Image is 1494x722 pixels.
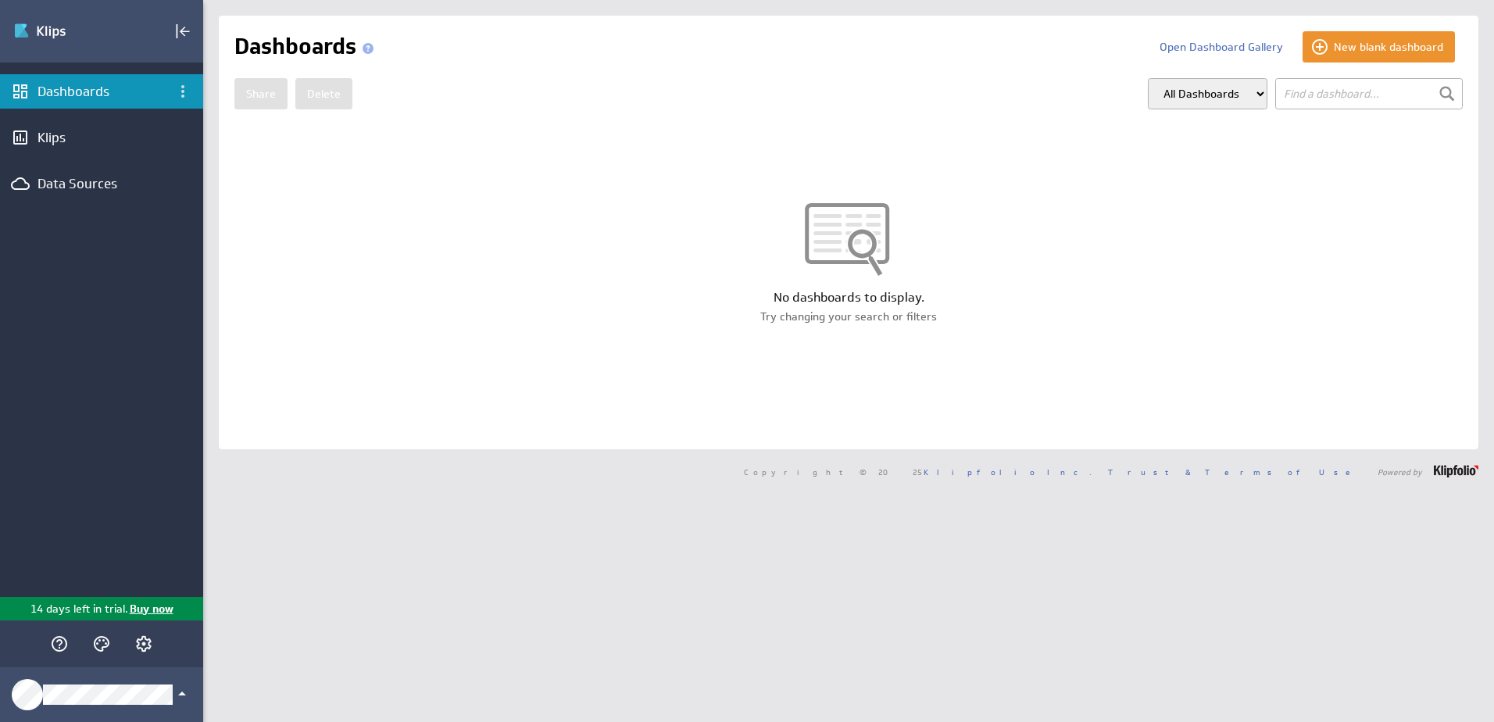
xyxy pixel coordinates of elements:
img: logo-footer.png [1434,465,1478,477]
p: Buy now [128,601,173,617]
button: New blank dashboard [1303,31,1455,63]
div: Account and settings [130,631,157,657]
svg: Themes [92,634,111,653]
svg: Account and settings [134,634,153,653]
div: Try changing your search or filters [219,309,1478,324]
div: Themes [88,631,115,657]
img: Klipfolio klips logo [13,19,123,44]
input: Find a dashboard... [1275,78,1463,109]
p: 14 days left in trial. [30,601,128,617]
h1: Dashboards [234,31,380,63]
div: Help [46,631,73,657]
a: Trust & Terms of Use [1108,466,1361,477]
div: Data Sources [38,175,166,192]
button: Open Dashboard Gallery [1148,31,1295,63]
div: Dashboards [38,83,166,100]
span: Copyright © 2025 [744,468,1092,476]
div: Collapse [170,18,196,45]
span: Powered by [1378,468,1422,476]
div: Go to Dashboards [13,19,123,44]
a: Klipfolio Inc. [924,466,1092,477]
div: No dashboards to display. [219,289,1478,306]
div: Dashboard menu [170,78,196,105]
button: Share [234,78,288,109]
button: Delete [295,78,352,109]
div: Klips [38,129,166,146]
